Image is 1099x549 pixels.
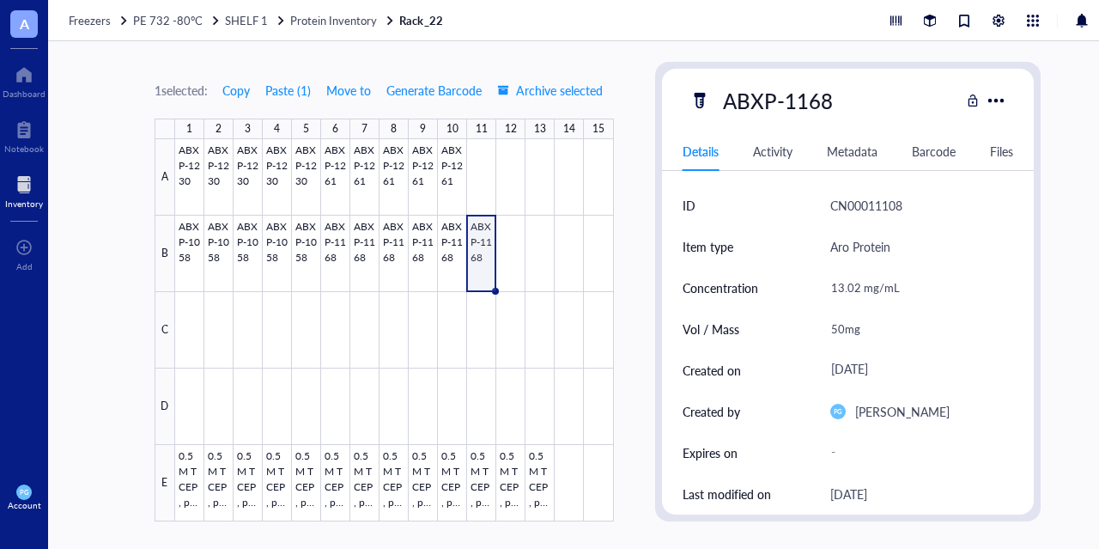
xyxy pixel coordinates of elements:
span: Generate Barcode [386,83,482,97]
div: 6 [332,119,338,139]
span: PG [834,407,842,415]
div: Vol / Mass [683,320,739,339]
div: [DATE] [823,355,1007,386]
div: Metadata [827,142,877,161]
button: Copy [222,76,251,104]
div: Expires on [683,443,738,462]
div: 11 [476,119,488,139]
button: Paste (1) [264,76,312,104]
div: 2 [216,119,222,139]
span: SHELF 1 [225,12,268,28]
span: PE 732 -80°C [133,12,203,28]
div: Created by [683,402,740,421]
button: Move to [325,76,372,104]
div: Concentration [683,278,758,297]
div: 15 [592,119,604,139]
div: Notebook [4,143,44,154]
div: 8 [391,119,397,139]
span: Protein Inventory [290,12,377,28]
div: Details [683,142,719,161]
div: 9 [420,119,426,139]
div: 10 [446,119,458,139]
div: 50mg [823,311,1007,347]
div: Add [16,261,33,271]
div: E [155,445,175,522]
div: Item type [683,237,733,256]
button: Archive selected [496,76,604,104]
a: Inventory [5,171,43,209]
div: Activity [753,142,792,161]
span: A [20,13,29,34]
a: PE 732 -80°C [133,13,222,28]
a: SHELF 1Protein Inventory [225,13,396,28]
div: - [823,437,1007,468]
div: 4 [274,119,280,139]
div: 12 [505,119,517,139]
div: CN00011108 [830,195,902,216]
div: Dashboard [3,88,46,99]
a: Notebook [4,116,44,154]
div: Account [8,500,41,510]
div: [PERSON_NAME] [855,401,950,422]
div: C [155,292,175,369]
div: A [155,139,175,216]
div: Files [990,142,1013,161]
div: 14 [563,119,575,139]
span: Archive selected [497,83,603,97]
span: PG [20,488,28,496]
div: Created on [683,361,741,380]
div: 5 [303,119,309,139]
div: Barcode [912,142,956,161]
div: 1 selected: [155,81,208,100]
div: [DATE] [830,484,867,504]
div: 3 [245,119,251,139]
div: B [155,216,175,292]
a: Rack_22 [399,13,446,28]
div: Inventory [5,198,43,209]
div: Last modified on [683,485,771,503]
div: 13 [534,119,546,139]
div: 13.02 mg/mL [823,270,1007,306]
a: Freezers [69,13,130,28]
div: 1 [186,119,192,139]
div: 7 [361,119,367,139]
div: ID [683,196,695,215]
span: Move to [326,83,371,97]
span: Copy [222,83,250,97]
div: ABXP-1168 [715,82,841,119]
button: Generate Barcode [386,76,483,104]
div: D [155,369,175,445]
span: Freezers [69,12,111,28]
a: Dashboard [3,61,46,99]
div: Aro Protein [830,236,890,257]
